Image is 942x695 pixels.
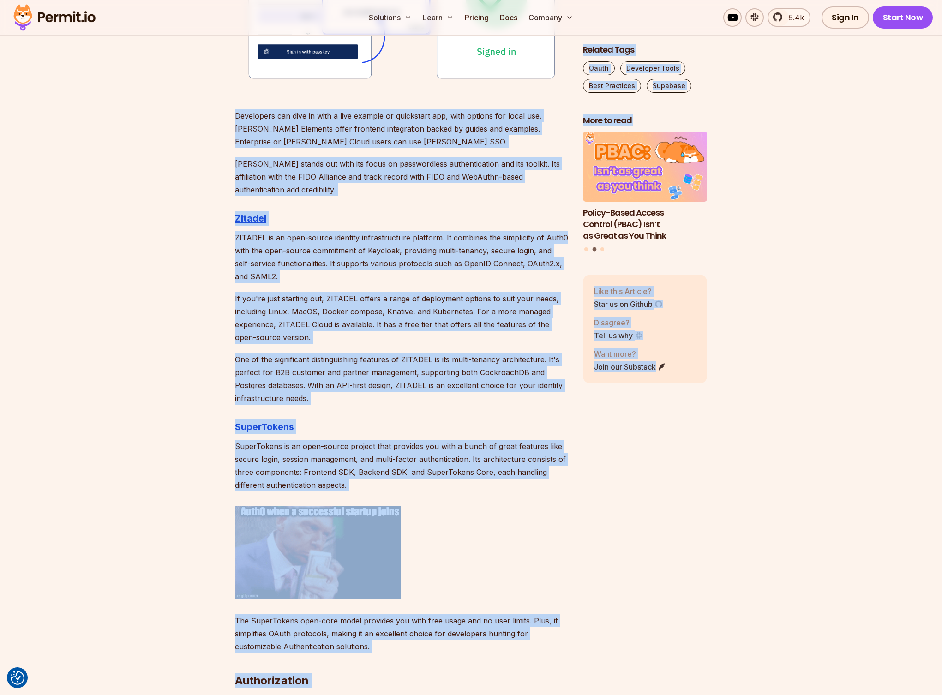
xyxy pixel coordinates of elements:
a: Oauth [583,61,615,75]
a: Tell us why [594,330,643,341]
a: Start Now [873,6,933,29]
a: Supabase [647,79,691,93]
img: Permit logo [9,2,100,33]
a: Docs [496,8,521,27]
a: SuperTokens [235,421,294,432]
strong: Authorization [235,674,309,687]
button: Company [525,8,577,27]
a: Join our Substack [594,361,666,372]
p: The SuperTokens open-core model provides you with free usage and no user limits. Plus, it simplif... [235,614,568,653]
li: 2 of 3 [583,132,708,242]
p: If you're just starting out, ZITADEL offers a range of deployment options to suit your needs, inc... [235,292,568,344]
a: Developer Tools [620,61,685,75]
span: 5.4k [783,12,804,23]
img: Policy-Based Access Control (PBAC) Isn’t as Great as You Think [583,132,708,202]
a: Policy-Based Access Control (PBAC) Isn’t as Great as You ThinkPolicy-Based Access Control (PBAC) ... [583,132,708,242]
h3: Policy-Based Access Control (PBAC) Isn’t as Great as You Think [583,207,708,241]
p: SuperTokens is an open-source project that provides you with a bunch of great features like secur... [235,440,568,491]
button: Learn [419,8,457,27]
h2: Related Tags [583,44,708,56]
a: 5.4k [768,8,810,27]
h2: More to read [583,115,708,126]
button: Consent Preferences [11,671,24,685]
button: Go to slide 2 [592,247,596,252]
p: [PERSON_NAME] stands out with its focus on passwordless authentication and its toolkit. Its affil... [235,157,568,196]
a: Pricing [461,8,492,27]
div: Posts [583,132,708,253]
button: Go to slide 1 [584,247,588,251]
button: Solutions [365,8,415,27]
p: One of the significant distinguishing features of ZITADEL is its multi-tenancy architecture. It's... [235,353,568,405]
a: Zitadel [235,213,266,224]
p: Disagree? [594,317,643,328]
img: Revisit consent button [11,671,24,685]
a: Star us on Github [594,299,663,310]
img: 88f4w9.gif [235,506,401,599]
a: Best Practices [583,79,641,93]
p: Like this Article? [594,286,663,297]
p: Want more? [594,348,666,359]
a: Sign In [822,6,869,29]
button: Go to slide 3 [600,247,604,251]
p: Developers can dive in with a live example or quickstart app, with options for local use. [PERSON... [235,109,568,148]
p: ZITADEL is an open-source identity infrastructure platform. It combines the simplicity of Auth0 w... [235,231,568,283]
